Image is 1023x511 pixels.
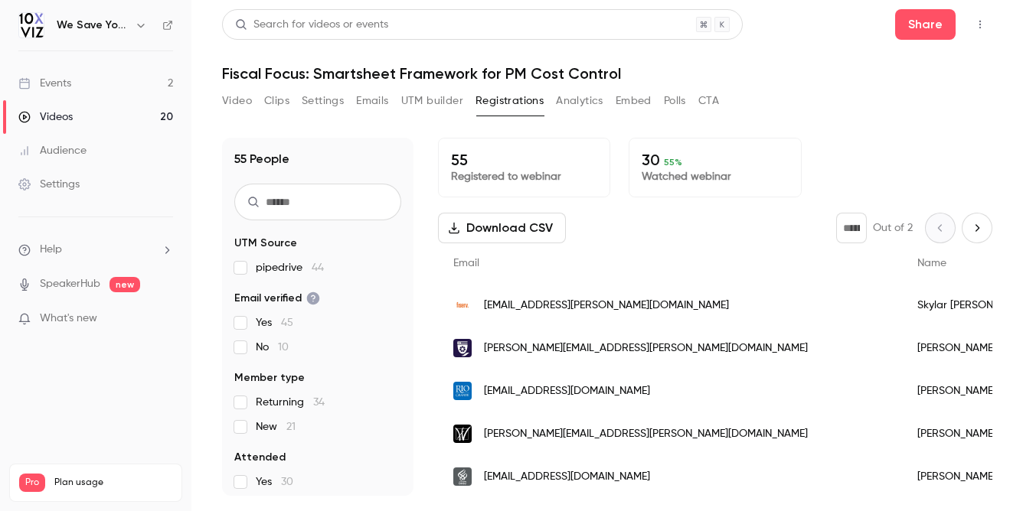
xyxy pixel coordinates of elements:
span: [EMAIL_ADDRESS][PERSON_NAME][DOMAIN_NAME] [484,298,729,314]
span: Yes [256,474,293,490]
p: 30 [642,151,788,169]
div: Settings [18,177,80,192]
button: Download CSV [438,213,566,243]
button: Polls [664,89,686,113]
div: Videos [18,109,73,125]
span: 44 [312,262,324,273]
p: Out of 2 [873,220,913,236]
span: [EMAIL_ADDRESS][DOMAIN_NAME] [484,469,650,485]
span: Email verified [234,291,320,306]
button: Registrations [476,89,544,113]
span: Yes [256,315,293,330]
span: [PERSON_NAME][EMAIL_ADDRESS][PERSON_NAME][DOMAIN_NAME] [484,340,808,356]
span: New [256,419,296,435]
p: 55 [451,151,597,169]
span: UTM Source [234,236,297,251]
span: 30 [281,477,293,487]
button: Emails [356,89,388,113]
img: We Save You Time! [19,13,44,37]
span: No [256,340,289,355]
span: 21 [286,421,296,432]
img: riogrande.com [453,382,472,400]
img: cdu.edu.au [453,339,472,357]
li: help-dropdown-opener [18,242,173,258]
span: Email [453,258,479,269]
img: hoeferwelker.com [453,425,472,443]
span: Member type [234,370,305,386]
span: What's new [40,311,97,327]
span: 45 [281,317,293,328]
p: Watched webinar [642,169,788,184]
button: Analytics [556,89,603,113]
span: 55 % [664,157,682,168]
span: Plan usage [54,477,172,489]
button: Video [222,89,252,113]
span: 10 [278,342,289,353]
span: new [109,277,140,292]
span: Attended [234,450,286,465]
div: Events [18,76,71,91]
div: Search for videos or events [235,17,388,33]
img: fiserv.com [453,296,472,314]
img: ohsu.edu [453,467,472,486]
button: UTM builder [401,89,463,113]
h6: We Save You Time! [57,18,129,33]
span: 34 [313,397,325,408]
button: Share [895,9,956,40]
button: Top Bar Actions [968,12,992,37]
span: [PERSON_NAME][EMAIL_ADDRESS][PERSON_NAME][DOMAIN_NAME] [484,426,808,442]
button: Clips [264,89,289,113]
span: Name [917,258,946,269]
span: Help [40,242,62,258]
button: CTA [698,89,719,113]
span: [EMAIL_ADDRESS][DOMAIN_NAME] [484,383,650,399]
p: Registered to webinar [451,169,597,184]
div: Audience [18,143,87,158]
button: Embed [616,89,652,113]
button: Settings [302,89,344,113]
span: Pro [19,474,45,492]
h1: 55 People [234,150,289,168]
span: pipedrive [256,260,324,275]
a: SpeakerHub [40,276,100,292]
iframe: Noticeable Trigger [155,312,173,326]
h1: Fiscal Focus: Smartsheet Framework for PM Cost Control [222,64,992,83]
span: Returning [256,395,325,410]
button: Next page [962,213,992,243]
